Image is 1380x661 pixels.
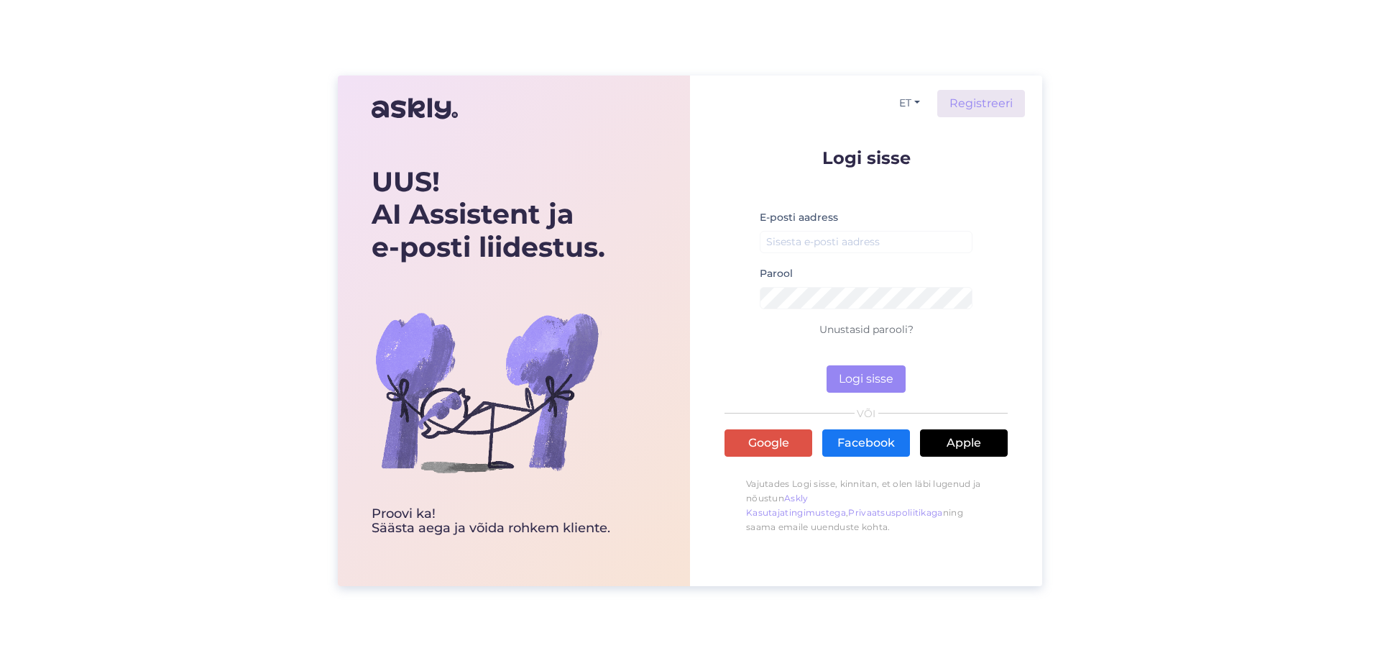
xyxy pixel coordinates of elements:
[855,409,878,419] span: VÕI
[822,429,910,457] a: Facebook
[819,323,914,336] a: Unustasid parooli?
[724,429,812,457] a: Google
[372,507,610,536] div: Proovi ka! Säästa aega ja võida rohkem kliente.
[760,210,838,225] label: E-posti aadress
[827,365,906,393] button: Logi sisse
[746,493,846,518] a: Askly Kasutajatingimustega
[724,149,1008,167] p: Logi sisse
[760,266,793,281] label: Parool
[760,231,972,253] input: Sisesta e-posti aadress
[893,93,926,114] button: ET
[372,277,602,507] img: bg-askly
[848,507,942,518] a: Privaatsuspoliitikaga
[937,90,1025,117] a: Registreeri
[372,91,458,126] img: Askly
[724,470,1008,542] p: Vajutades Logi sisse, kinnitan, et olen läbi lugenud ja nõustun , ning saama emaile uuenduste kohta.
[920,429,1008,457] a: Apple
[372,165,610,264] div: UUS! AI Assistent ja e-posti liidestus.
